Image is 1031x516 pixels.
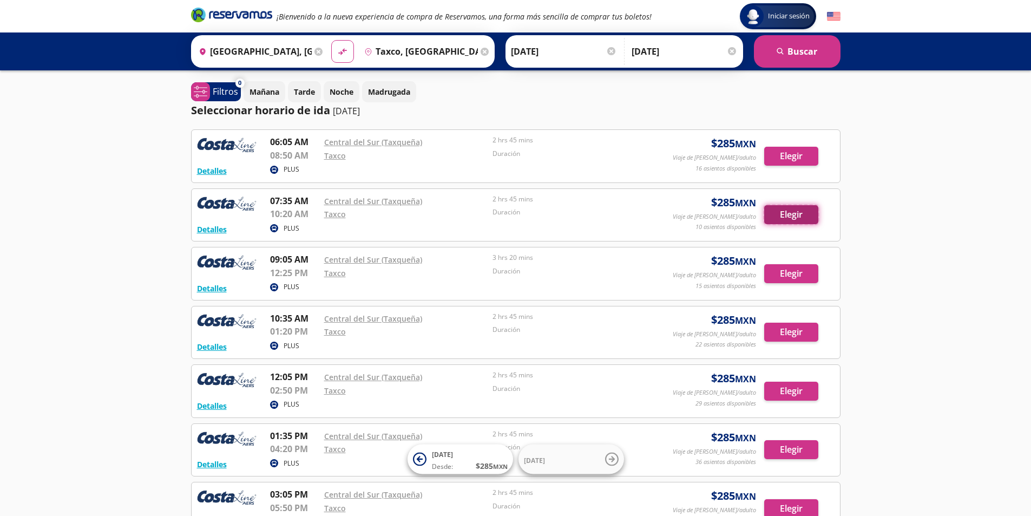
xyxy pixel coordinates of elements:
p: 15 asientos disponibles [695,282,756,291]
p: 2 hrs 45 mins [492,370,656,380]
p: 12:05 PM [270,370,319,383]
small: MXN [735,138,756,150]
button: Elegir [764,205,818,224]
input: Buscar Destino [360,38,478,65]
p: Viaje de [PERSON_NAME]/adulto [673,271,756,280]
span: [DATE] [524,455,545,465]
span: 0 [238,79,241,88]
p: Duración [492,325,656,335]
p: 3 hrs 20 mins [492,253,656,263]
p: 08:50 AM [270,149,319,162]
button: Mañana [244,81,285,102]
p: Seleccionar horario de ida [191,102,330,119]
small: MXN [735,197,756,209]
p: PLUS [284,459,299,468]
em: ¡Bienvenido a la nueva experiencia de compra de Reservamos, una forma más sencilla de comprar tus... [277,11,652,22]
p: Viaje de [PERSON_NAME]/adulto [673,447,756,456]
p: 36 asientos disponibles [695,458,756,467]
span: $ 285 [711,194,756,211]
button: Elegir [764,147,818,166]
p: Viaje de [PERSON_NAME]/adulto [673,153,756,162]
span: $ 285 [711,312,756,328]
a: Taxco [324,268,346,278]
p: Tarde [294,86,315,97]
p: Duración [492,149,656,159]
p: PLUS [284,224,299,233]
p: 05:50 PM [270,501,319,514]
button: [DATE] [518,445,624,474]
button: Detalles [197,165,227,177]
button: Detalles [197,459,227,470]
img: RESERVAMOS [197,253,257,275]
span: $ 285 [711,370,756,387]
p: 02:50 PM [270,384,319,397]
img: RESERVAMOS [197,312,257,334]
span: $ 285 [711,429,756,446]
button: Elegir [764,382,818,401]
p: 07:35 AM [270,194,319,207]
p: 10 asientos disponibles [695,223,756,232]
a: Central del Sur (Taxqueña) [324,254,422,265]
span: $ 285 [711,253,756,269]
p: 04:20 PM [270,442,319,455]
img: RESERVAMOS [197,135,257,157]
p: Viaje de [PERSON_NAME]/adulto [673,330,756,339]
button: Detalles [197,283,227,294]
button: Detalles [197,341,227,352]
p: PLUS [284,341,299,351]
a: Brand Logo [191,6,272,26]
p: 01:20 PM [270,325,319,338]
button: Elegir [764,440,818,459]
a: Central del Sur (Taxqueña) [324,137,422,147]
p: 12:25 PM [270,266,319,279]
p: 2 hrs 45 mins [492,429,656,439]
input: Elegir Fecha [511,38,617,65]
a: Central del Sur (Taxqueña) [324,489,422,500]
small: MXN [735,373,756,385]
small: MXN [735,491,756,502]
i: Brand Logo [191,6,272,23]
p: Duración [492,442,656,452]
small: MXN [493,462,508,471]
small: MXN [735,256,756,267]
button: Noche [324,81,359,102]
span: $ 285 [711,488,756,504]
img: RESERVAMOS [197,488,257,510]
p: Duración [492,266,656,276]
button: English [827,10,840,23]
p: 29 asientos disponibles [695,399,756,408]
button: Tarde [288,81,321,102]
a: Central del Sur (Taxqueña) [324,372,422,382]
a: Taxco [324,326,346,337]
p: Duración [492,207,656,217]
span: Desde: [432,462,453,472]
p: [DATE] [333,104,360,117]
p: 2 hrs 45 mins [492,488,656,498]
img: RESERVAMOS [197,370,257,392]
a: Taxco [324,503,346,513]
p: Duración [492,384,656,394]
p: 2 hrs 45 mins [492,312,656,322]
p: 16 asientos disponibles [695,164,756,173]
img: RESERVAMOS [197,194,257,216]
p: 01:35 PM [270,429,319,442]
input: Buscar Origen [194,38,312,65]
a: Taxco [324,151,346,161]
span: $ 285 [476,460,508,472]
p: Viaje de [PERSON_NAME]/adulto [673,212,756,221]
p: Viaje de [PERSON_NAME]/adulto [673,388,756,397]
button: Detalles [197,400,227,412]
p: 10:35 AM [270,312,319,325]
p: Duración [492,501,656,511]
span: $ 285 [711,135,756,152]
img: RESERVAMOS [197,429,257,451]
p: Filtros [213,85,238,98]
p: 10:20 AM [270,207,319,220]
p: PLUS [284,400,299,409]
a: Taxco [324,386,346,396]
a: Central del Sur (Taxqueña) [324,196,422,206]
span: [DATE] [432,450,453,459]
p: PLUS [284,282,299,292]
p: 2 hrs 45 mins [492,194,656,204]
small: MXN [735,315,756,326]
